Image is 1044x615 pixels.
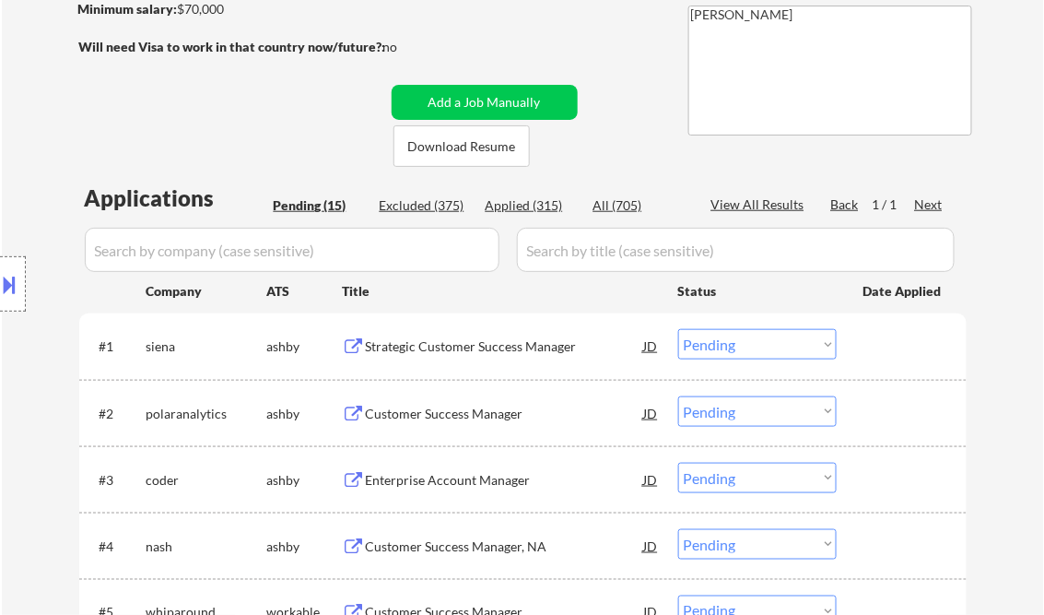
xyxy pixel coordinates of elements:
div: Date Applied [863,282,944,301]
div: Status [678,274,837,307]
button: Add a Job Manually [392,85,578,120]
div: All (705) [593,196,686,215]
div: JD [642,329,661,362]
div: #3 [100,471,132,490]
div: ashby [267,538,343,556]
div: nash [147,538,267,556]
div: Title [343,282,661,301]
input: Search by title (case sensitive) [517,228,955,272]
div: Customer Success Manager, NA [366,538,644,556]
div: #4 [100,538,132,556]
div: Excluded (375) [380,196,472,215]
div: no [383,38,436,56]
div: JD [642,396,661,430]
button: Download Resume [393,125,530,167]
div: Customer Success Manager [366,405,644,423]
div: Strategic Customer Success Manager [366,337,644,356]
div: coder [147,471,267,490]
div: JD [642,529,661,562]
div: View All Results [711,195,810,214]
div: JD [642,463,661,496]
div: Next [915,195,944,214]
div: 1 / 1 [873,195,915,214]
strong: Will need Visa to work in that country now/future?: [79,39,386,54]
div: Back [831,195,861,214]
div: Applied (315) [486,196,578,215]
div: ashby [267,471,343,490]
div: Enterprise Account Manager [366,471,644,490]
strong: Minimum salary: [78,1,178,17]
